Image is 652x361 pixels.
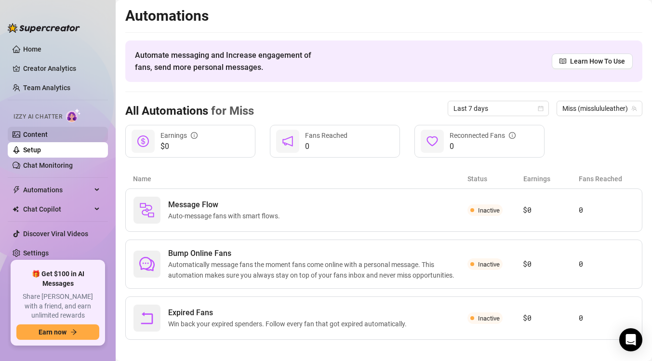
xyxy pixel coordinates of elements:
[478,207,500,214] span: Inactive
[160,130,198,141] div: Earnings
[538,106,544,111] span: calendar
[168,211,284,221] span: Auto-message fans with smart flows.
[168,199,284,211] span: Message Flow
[523,174,579,184] article: Earnings
[16,292,99,321] span: Share [PERSON_NAME] with a friend, and earn unlimited rewards
[139,256,155,272] span: comment
[139,202,155,218] img: svg%3e
[125,7,642,25] h2: Automations
[426,135,438,147] span: heart
[23,146,41,154] a: Setup
[133,174,467,184] article: Name
[168,248,467,259] span: Bump Online Fans
[135,49,320,73] span: Automate messaging and Increase engagement of fans, send more personal messages.
[559,58,566,65] span: read
[23,201,92,217] span: Chat Copilot
[125,104,254,119] h3: All Automations
[579,258,634,270] article: 0
[23,84,70,92] a: Team Analytics
[631,106,637,111] span: team
[139,310,155,326] span: rollback
[168,319,411,329] span: Win back your expired spenders. Follow every fan that got expired automatically.
[450,141,516,152] span: 0
[23,230,88,238] a: Discover Viral Videos
[579,312,634,324] article: 0
[70,329,77,335] span: arrow-right
[23,182,92,198] span: Automations
[13,206,19,213] img: Chat Copilot
[552,53,633,69] a: Learn How To Use
[8,23,80,33] img: logo-BBDzfeDw.svg
[450,130,516,141] div: Reconnected Fans
[523,312,578,324] article: $0
[570,56,625,67] span: Learn How To Use
[23,45,41,53] a: Home
[509,132,516,139] span: info-circle
[305,141,347,152] span: 0
[305,132,347,139] span: Fans Reached
[562,101,637,116] span: Miss (misslululeather)
[619,328,642,351] div: Open Intercom Messenger
[523,258,578,270] article: $0
[13,112,62,121] span: Izzy AI Chatter
[282,135,293,147] span: notification
[467,174,523,184] article: Status
[191,132,198,139] span: info-circle
[523,204,578,216] article: $0
[13,186,20,194] span: thunderbolt
[137,135,149,147] span: dollar
[478,315,500,322] span: Inactive
[66,108,81,122] img: AI Chatter
[16,324,99,340] button: Earn nowarrow-right
[23,161,73,169] a: Chat Monitoring
[478,261,500,268] span: Inactive
[579,204,634,216] article: 0
[16,269,99,288] span: 🎁 Get $100 in AI Messages
[453,101,543,116] span: Last 7 days
[23,249,49,257] a: Settings
[579,174,635,184] article: Fans Reached
[23,131,48,138] a: Content
[208,104,254,118] span: for Miss
[160,141,198,152] span: $0
[23,61,100,76] a: Creator Analytics
[168,259,467,281] span: Automatically message fans the moment fans come online with a personal message. This automation m...
[39,328,67,336] span: Earn now
[168,307,411,319] span: Expired Fans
